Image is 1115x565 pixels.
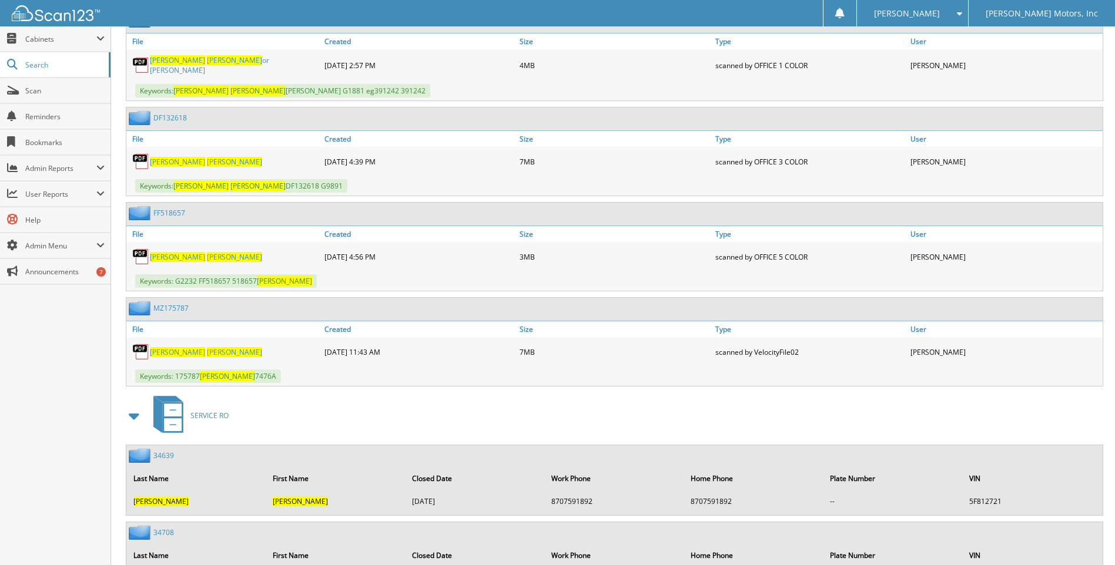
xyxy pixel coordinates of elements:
span: [PERSON_NAME] [207,252,262,262]
span: Cabinets [25,34,96,44]
img: scan123-logo-white.svg [12,5,100,21]
iframe: Chat Widget [1056,509,1115,565]
a: 34708 [153,527,174,537]
th: First Name [267,466,405,490]
img: PDF.png [132,153,150,170]
div: [DATE] 4:56 PM [322,245,517,268]
span: [PERSON_NAME] [173,86,229,96]
span: Announcements [25,267,105,277]
a: Type [712,33,908,49]
td: 8707591892 [545,492,684,511]
img: PDF.png [132,343,150,361]
span: [PERSON_NAME] [200,371,255,381]
td: 5F812721 [963,492,1101,511]
div: [DATE] 11:43 AM [322,340,517,364]
td: -- [824,492,962,511]
th: Plate Number [824,466,962,490]
div: 7 [96,267,106,277]
span: [PERSON_NAME] [207,157,262,167]
div: 3MB [517,245,712,268]
a: FF518657 [153,208,185,218]
img: PDF.png [132,56,150,74]
td: [DATE] [406,492,544,511]
span: [PERSON_NAME] [257,276,312,286]
img: folder2.png [129,206,153,220]
a: File [126,226,322,242]
span: [PERSON_NAME] [150,55,205,65]
div: scanned by OFFICE 5 COLOR [712,245,908,268]
span: Keywords: DF132618 G9891 [135,179,347,193]
div: [DATE] 4:39 PM [322,150,517,173]
div: 7MB [517,340,712,364]
span: [PERSON_NAME] [207,55,262,65]
span: SERVICE RO [190,411,229,421]
span: [PERSON_NAME] [874,10,940,17]
img: folder2.png [129,448,153,463]
span: [PERSON_NAME] [230,86,286,96]
th: Last Name [128,466,266,490]
th: VIN [963,466,1101,490]
div: 7MB [517,150,712,173]
span: [PERSON_NAME] [150,347,205,357]
a: User [908,321,1103,337]
a: User [908,33,1103,49]
img: folder2.png [129,110,153,125]
span: [PERSON_NAME] [207,347,262,357]
a: MZ175787 [153,303,189,313]
img: folder2.png [129,301,153,315]
span: User Reports [25,189,96,199]
a: Created [322,321,517,337]
a: Created [322,33,517,49]
div: [PERSON_NAME] [908,340,1103,364]
div: scanned by OFFICE 1 COLOR [712,52,908,78]
th: Work Phone [545,466,684,490]
a: File [126,131,322,147]
a: Created [322,131,517,147]
span: Keywords: G2232 FF518657 518657 [135,274,317,288]
div: [PERSON_NAME] [908,52,1103,78]
a: [PERSON_NAME] [PERSON_NAME] [150,252,262,262]
span: [PERSON_NAME] [173,181,229,191]
a: [PERSON_NAME] [PERSON_NAME]or [PERSON_NAME] [150,55,319,75]
a: Size [517,226,712,242]
div: scanned by OFFICE 3 COLOR [712,150,908,173]
span: [PERSON_NAME] [230,181,286,191]
a: [PERSON_NAME] [PERSON_NAME] [150,347,262,357]
a: SERVICE RO [146,392,229,439]
span: [PERSON_NAME] [133,496,189,506]
img: PDF.png [132,248,150,265]
a: 34639 [153,450,174,460]
span: Admin Menu [25,241,96,251]
td: 8707591892 [685,492,823,511]
a: Size [517,33,712,49]
div: [PERSON_NAME] [908,150,1103,173]
a: Size [517,321,712,337]
div: [DATE] 2:57 PM [322,52,517,78]
a: Type [712,131,908,147]
span: [PERSON_NAME] [150,157,205,167]
div: [PERSON_NAME] [908,245,1103,268]
a: File [126,33,322,49]
a: Size [517,131,712,147]
span: Scan [25,86,105,96]
span: [PERSON_NAME] Motors, Inc [986,10,1098,17]
span: Help [25,215,105,225]
a: Type [712,226,908,242]
div: 4MB [517,52,712,78]
span: Reminders [25,112,105,122]
a: User [908,131,1103,147]
span: [PERSON_NAME] [150,252,205,262]
div: scanned by VelocityFile02 [712,340,908,364]
span: Keywords: [PERSON_NAME] G1881 eg391242 391242 [135,84,430,97]
span: Admin Reports [25,163,96,173]
span: Search [25,60,103,70]
span: [PERSON_NAME] [273,496,328,506]
a: User [908,226,1103,242]
a: File [126,321,322,337]
a: Created [322,226,517,242]
span: Bookmarks [25,137,105,147]
th: Home Phone [685,466,823,490]
th: Closed Date [406,466,544,490]
span: Keywords: 175787 7476A [135,369,281,383]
